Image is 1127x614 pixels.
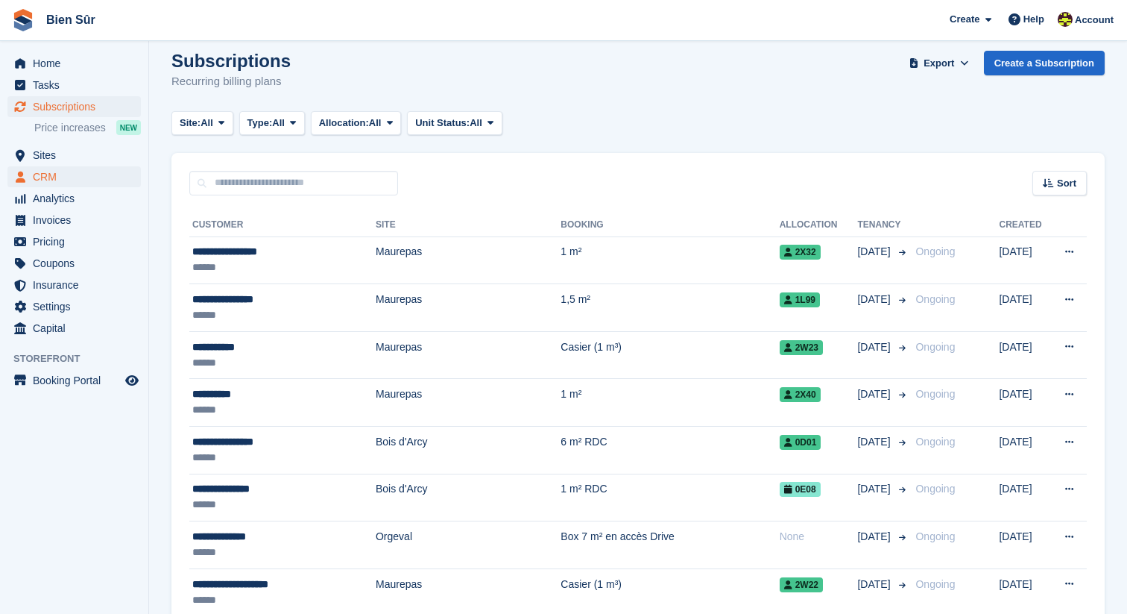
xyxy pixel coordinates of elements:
[857,529,893,545] span: [DATE]
[999,427,1049,474] td: [DATE]
[999,331,1049,379] td: [DATE]
[33,210,122,231] span: Invoices
[780,245,821,260] span: 2X32
[1023,12,1044,27] span: Help
[999,213,1049,237] th: Created
[857,244,893,260] span: [DATE]
[33,296,122,317] span: Settings
[319,116,369,131] span: Allocation:
[924,56,954,71] span: Export
[311,111,402,136] button: Allocation: All
[915,483,955,495] span: Ongoing
[12,9,34,31] img: stora-icon-8386f47178a22dfd0bd8f6a31ec36ba5ce8667c1dd55bd0f319d3a0aa187defe.svg
[7,210,141,231] a: menu
[116,120,141,135] div: NEW
[561,236,779,284] td: 1 m²
[376,284,561,332] td: Maurepas
[999,379,1049,427] td: [DATE]
[247,116,273,131] span: Type:
[40,7,101,32] a: Bien Sûr
[123,372,141,389] a: Preview store
[376,521,561,569] td: Orgeval
[780,292,820,307] span: 1L99
[857,213,909,237] th: Tenancy
[33,253,122,274] span: Coupons
[857,434,893,450] span: [DATE]
[171,111,233,136] button: Site: All
[376,427,561,474] td: Bois d'Arcy
[415,116,470,131] span: Unit Status:
[189,213,376,237] th: Customer
[13,351,148,366] span: Storefront
[780,577,823,592] span: 2W22
[7,145,141,166] a: menu
[7,53,141,74] a: menu
[780,482,821,497] span: 0E08
[780,340,823,355] span: 2W23
[906,51,972,75] button: Export
[376,331,561,379] td: Maurepas
[376,236,561,284] td: Maurepas
[33,370,122,391] span: Booking Portal
[7,166,141,187] a: menu
[915,245,955,257] span: Ongoing
[1075,13,1114,28] span: Account
[857,292,893,307] span: [DATE]
[561,521,779,569] td: Box 7 m² en accès Drive
[376,474,561,521] td: Bois d'Arcy
[950,12,979,27] span: Create
[915,436,955,448] span: Ongoing
[7,296,141,317] a: menu
[561,331,779,379] td: Casier (1 m³)
[780,435,821,450] span: 0D01
[33,75,122,95] span: Tasks
[7,253,141,274] a: menu
[407,111,502,136] button: Unit Status: All
[376,213,561,237] th: Site
[33,53,122,74] span: Home
[33,145,122,166] span: Sites
[470,116,482,131] span: All
[34,121,106,135] span: Price increases
[999,236,1049,284] td: [DATE]
[561,427,779,474] td: 6 m² RDC
[915,341,955,353] span: Ongoing
[780,529,858,545] div: None
[7,96,141,117] a: menu
[780,387,821,402] span: 2X40
[915,578,955,590] span: Ongoing
[999,474,1049,521] td: [DATE]
[561,213,779,237] th: Booking
[999,521,1049,569] td: [DATE]
[561,474,779,521] td: 1 m² RDC
[33,231,122,252] span: Pricing
[171,73,291,90] p: Recurring billing plans
[857,339,893,355] span: [DATE]
[915,388,955,400] span: Ongoing
[33,275,122,295] span: Insurance
[984,51,1105,75] a: Create a Subscription
[7,370,141,391] a: menu
[376,379,561,427] td: Maurepas
[34,119,141,136] a: Price increases NEW
[7,275,141,295] a: menu
[7,75,141,95] a: menu
[561,379,779,427] td: 1 m²
[857,481,893,497] span: [DATE]
[915,530,955,542] span: Ongoing
[272,116,285,131] span: All
[999,284,1049,332] td: [DATE]
[171,51,291,71] h1: Subscriptions
[1057,176,1076,191] span: Sort
[33,166,122,187] span: CRM
[33,188,122,209] span: Analytics
[1058,12,1073,27] img: Marie Tran
[780,213,858,237] th: Allocation
[7,318,141,339] a: menu
[239,111,305,136] button: Type: All
[915,293,955,305] span: Ongoing
[7,231,141,252] a: menu
[561,284,779,332] td: 1,5 m²
[369,116,382,131] span: All
[7,188,141,209] a: menu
